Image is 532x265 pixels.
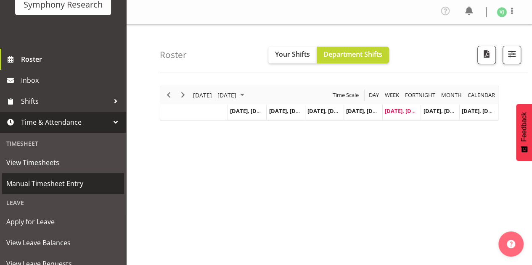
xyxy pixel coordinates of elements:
[161,86,176,104] div: Previous
[346,107,384,115] span: [DATE], [DATE]
[230,107,268,115] span: [DATE], [DATE]
[384,90,400,100] span: Week
[385,107,423,115] span: [DATE], [DATE]
[192,90,237,100] span: [DATE] - [DATE]
[6,236,120,249] span: View Leave Balances
[192,90,248,100] button: August 25 - 31, 2025
[368,90,380,100] span: Day
[466,90,497,100] button: Month
[268,47,317,63] button: Your Shifts
[275,50,310,59] span: Your Shifts
[21,74,122,87] span: Inbox
[176,86,190,104] div: Next
[163,90,175,100] button: Previous
[2,211,124,232] a: Apply for Leave
[21,116,109,129] span: Time & Attendance
[404,90,436,100] span: Fortnight
[503,46,521,64] button: Filter Shifts
[160,86,498,121] div: Timeline Week of August 29, 2025
[21,95,109,108] span: Shifts
[467,90,496,100] span: calendar
[2,173,124,194] a: Manual Timesheet Entry
[317,47,389,63] button: Department Shifts
[2,152,124,173] a: View Timesheets
[404,90,437,100] button: Fortnight
[307,107,346,115] span: [DATE], [DATE]
[477,46,496,64] button: Download a PDF of the roster according to the set date range.
[516,104,532,161] button: Feedback - Show survey
[21,53,122,66] span: Roster
[368,90,381,100] button: Timeline Day
[331,90,360,100] button: Time Scale
[462,107,500,115] span: [DATE], [DATE]
[6,215,120,228] span: Apply for Leave
[323,50,382,59] span: Department Shifts
[497,7,507,17] img: vishal-jain1986.jpg
[6,156,120,169] span: View Timesheets
[2,135,124,152] div: Timesheet
[423,107,461,115] span: [DATE], [DATE]
[440,90,463,100] span: Month
[384,90,401,100] button: Timeline Week
[507,240,515,248] img: help-xxl-2.png
[6,177,120,190] span: Manual Timesheet Entry
[160,50,187,60] h4: Roster
[2,194,124,211] div: Leave
[520,112,528,142] span: Feedback
[332,90,360,100] span: Time Scale
[440,90,463,100] button: Timeline Month
[2,232,124,253] a: View Leave Balances
[269,107,307,115] span: [DATE], [DATE]
[177,90,189,100] button: Next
